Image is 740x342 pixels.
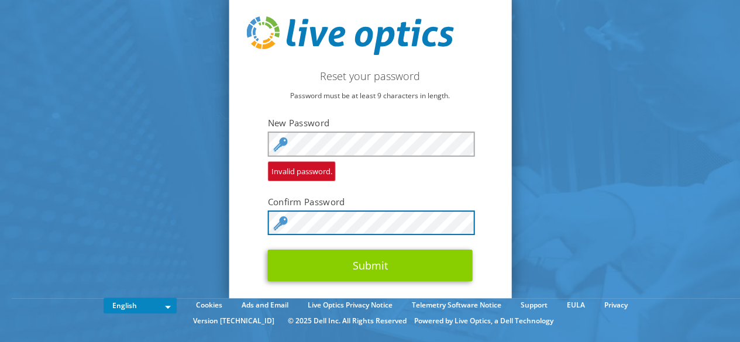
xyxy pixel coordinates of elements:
[558,299,594,312] a: EULA
[414,315,553,327] li: Powered by Live Optics, a Dell Technology
[233,299,297,312] a: Ads and Email
[246,89,494,102] p: Password must be at least 9 characters in length.
[268,117,473,129] label: New Password
[512,299,556,312] a: Support
[282,315,412,327] li: © 2025 Dell Inc. All Rights Reserved
[403,299,510,312] a: Telemetry Software Notice
[246,70,494,82] h2: Reset your password
[187,299,231,312] a: Cookies
[596,299,636,312] a: Privacy
[246,16,453,55] img: live_optics_svg.svg
[268,196,473,208] label: Confirm Password
[187,315,280,327] li: Version [TECHNICAL_ID]
[268,250,473,281] button: Submit
[268,161,336,181] span: Invalid password.
[299,299,401,312] a: Live Optics Privacy Notice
